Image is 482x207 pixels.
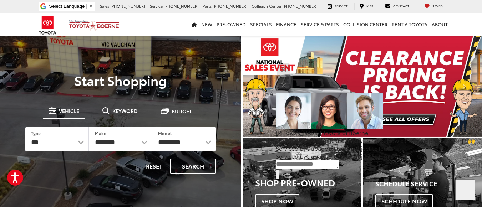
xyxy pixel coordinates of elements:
a: Home [189,13,199,36]
p: Start Shopping [15,73,226,87]
a: Pre-Owned [214,13,248,36]
a: Select Language​ [49,4,93,9]
span: [PHONE_NUMBER] [283,3,318,9]
span: Sales [100,3,109,9]
span: Budget [172,109,192,114]
h3: Shop Pre-Owned [255,178,362,187]
span: Map [366,4,373,8]
span: [PHONE_NUMBER] [110,3,145,9]
span: Vehicle [59,108,79,113]
span: Select Language [49,4,85,9]
a: Collision Center [341,13,390,36]
span: Service [150,3,163,9]
button: Reset [140,159,168,174]
h4: Schedule Service [375,180,482,187]
span: Keyword [112,108,138,113]
span: Parts [203,3,212,9]
a: Service & Parts: Opens in a new tab [299,13,341,36]
label: Model [158,130,172,136]
a: Specials [248,13,274,36]
span: Saved [432,4,443,8]
a: About [430,13,450,36]
img: Toyota [34,14,61,37]
img: Vic Vaughan Toyota of Boerne [69,19,120,32]
label: Type [31,130,41,136]
a: Finance [274,13,299,36]
span: ​ [86,4,87,9]
button: Click to view previous picture. [243,50,279,123]
button: Click to view next picture. [446,50,482,123]
a: My Saved Vehicles [419,3,448,10]
a: Contact [380,3,415,10]
span: Contact [393,4,409,8]
span: [PHONE_NUMBER] [213,3,248,9]
a: New [199,13,214,36]
button: Search [170,159,216,174]
a: Service [322,3,353,10]
label: Make [95,130,106,136]
span: Collision Center [252,3,281,9]
span: [PHONE_NUMBER] [164,3,199,9]
a: Map [354,3,379,10]
a: Rent a Toyota [390,13,430,36]
span: Service [335,4,348,8]
span: ▼ [88,4,93,9]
